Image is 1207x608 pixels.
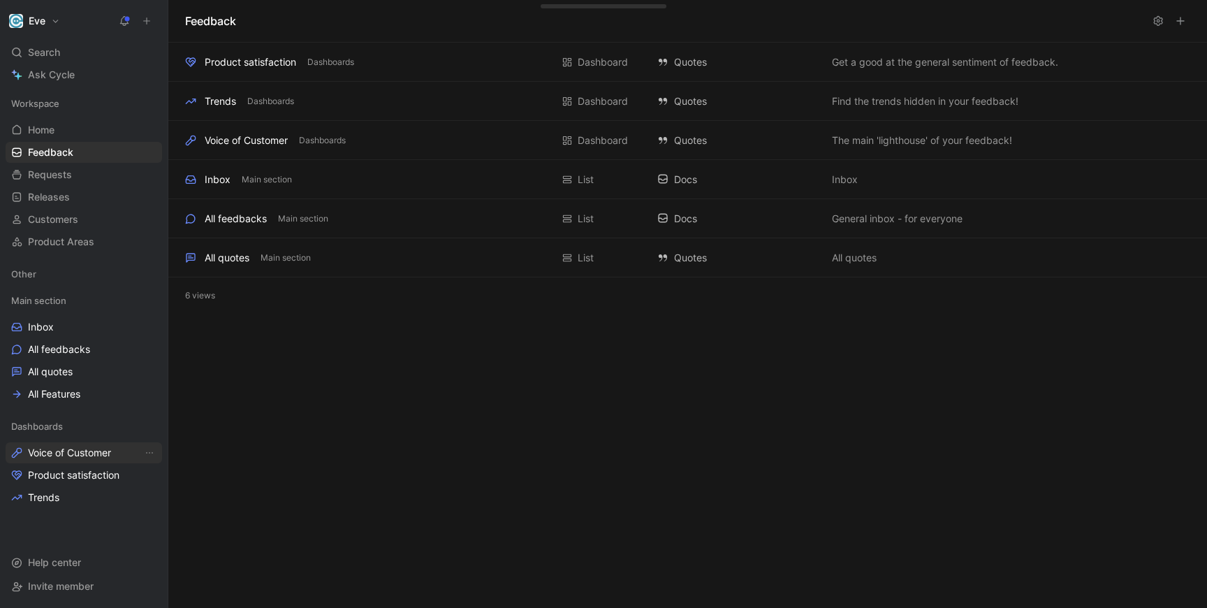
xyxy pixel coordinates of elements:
span: Invite member [28,580,94,592]
div: All quotes [205,249,249,266]
a: Trends [6,487,162,508]
div: Help center [6,552,162,573]
button: Find the trends hidden in your feedback! [829,93,1021,110]
span: Main section [242,173,292,187]
span: All feedbacks [28,342,90,356]
div: Dashboards [6,416,162,437]
div: All feedbacks [205,210,267,227]
div: Product satisfaction [205,54,296,71]
span: Home [28,123,54,137]
span: All Features [28,387,80,401]
div: Docs [657,210,818,227]
a: All Features [6,384,162,405]
h1: Feedback [185,13,236,29]
div: Dashboard [578,132,628,149]
div: Main section [6,290,162,311]
div: Quotes [657,249,818,266]
div: Inbox [205,171,231,188]
span: Releases [28,190,70,204]
div: Search [6,42,162,63]
a: Releases [6,187,162,208]
a: Ask Cycle [6,64,162,85]
div: Dashboard [578,93,628,110]
span: The main 'lighthouse' of your feedback! [832,132,1012,149]
button: View actions [142,342,156,356]
span: Inbox [28,320,54,334]
span: All quotes [28,365,73,379]
a: Home [6,120,162,140]
a: Requests [6,164,162,185]
button: EveEve [6,11,64,31]
button: Main section [275,212,331,225]
div: Quotes [657,54,818,71]
button: Main section [258,252,314,264]
span: Dashboards [299,133,346,147]
button: Dashboards [244,95,297,108]
div: InboxMain sectionList DocsInboxView actions [168,160,1207,199]
span: Dashboards [247,94,294,108]
div: Drop anything here to capture feedback [550,1,615,6]
div: DashboardsVoice of CustomerView actionsProduct satisfactionTrends [6,416,162,508]
div: Other [6,263,162,284]
span: Ask Cycle [28,66,75,83]
a: Feedback [6,142,162,163]
div: Invite member [6,576,162,597]
a: Product satisfaction [6,465,162,486]
div: All quotesMain sectionList QuotesAll quotesView actions [168,238,1207,277]
div: Voice of CustomerDashboardsDashboard QuotesThe main 'lighthouse' of your feedback!View actions [168,121,1207,160]
button: View actions [142,468,156,482]
button: All quotes [829,249,879,266]
h1: Eve [29,15,45,27]
button: Inbox [829,171,861,188]
span: All quotes [832,249,877,266]
button: Get a good at the general sentiment of feedback. [829,54,1061,71]
span: Customers [28,212,78,226]
span: Main section [278,212,328,226]
a: Product Areas [6,231,162,252]
div: Main sectionInboxAll feedbacksAll quotesAll Features [6,290,162,405]
span: Trends [28,491,59,505]
span: Find the trends hidden in your feedback! [832,93,1018,110]
button: View actions [142,491,156,505]
button: Dashboards [296,134,349,147]
span: Product satisfaction [28,468,119,482]
span: Workspace [11,96,59,110]
span: Dashboards [11,419,63,433]
button: View actions [142,387,156,401]
div: Dashboard [578,54,628,71]
div: List [578,210,594,227]
div: Quotes [657,93,818,110]
span: Main section [261,251,311,265]
div: Other [6,263,162,289]
span: Search [28,44,60,61]
span: Dashboards [307,55,354,69]
div: Docs, images, videos, audio files, links & more [550,7,615,12]
span: Voice of Customer [28,446,111,460]
span: General inbox - for everyone [832,210,963,227]
span: Product Areas [28,235,94,249]
button: View actions [142,446,156,460]
div: Product satisfactionDashboardsDashboard QuotesGet a good at the general sentiment of feedback.Vie... [168,43,1207,82]
div: 6 views [168,277,1207,314]
button: Dashboards [305,56,357,68]
div: Trends [205,93,236,110]
a: Voice of CustomerView actions [6,442,162,463]
div: Quotes [657,132,818,149]
a: All feedbacks [6,339,162,360]
div: Workspace [6,93,162,114]
span: Requests [28,168,72,182]
span: Main section [11,294,66,307]
div: All feedbacksMain sectionList DocsGeneral inbox - for everyoneView actions [168,199,1207,238]
div: Docs [657,171,818,188]
div: List [578,171,594,188]
button: The main 'lighthouse' of your feedback! [829,132,1015,149]
span: Get a good at the general sentiment of feedback. [832,54,1058,71]
span: Other [11,267,36,281]
a: All quotes [6,361,162,382]
button: View actions [142,365,156,379]
a: Customers [6,209,162,230]
span: Feedback [28,145,73,159]
img: Eve [9,14,23,28]
a: Inbox [6,317,162,338]
span: Help center [28,556,81,568]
